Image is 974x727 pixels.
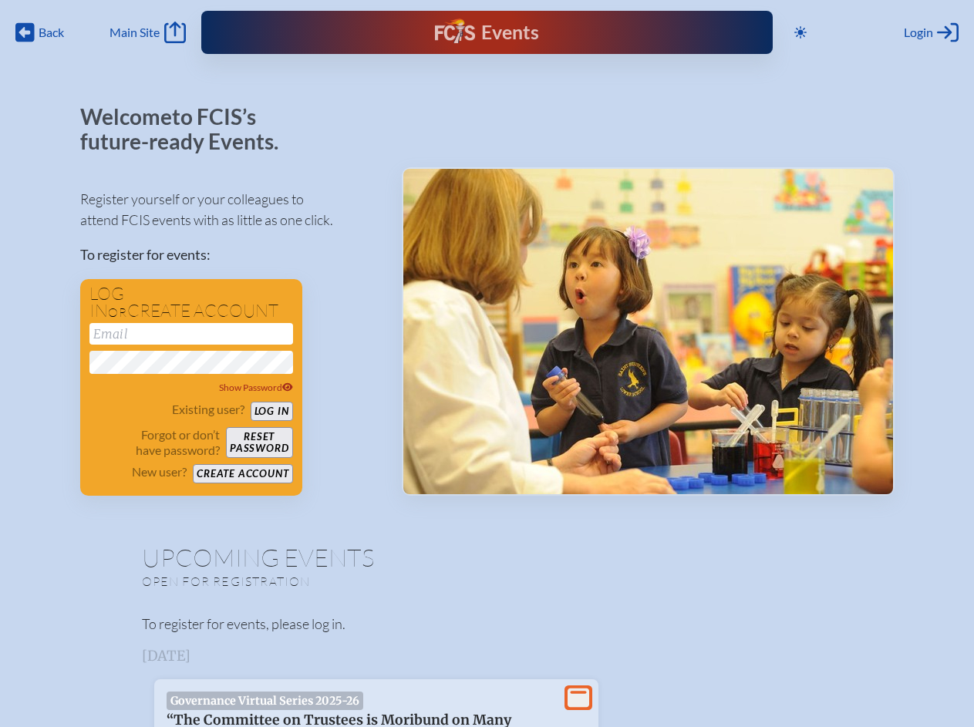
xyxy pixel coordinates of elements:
p: New user? [132,464,187,480]
h3: [DATE] [142,648,833,664]
h1: Log in create account [89,285,293,320]
p: To register for events: [80,244,377,265]
span: Back [39,25,64,40]
p: Existing user? [172,402,244,417]
button: Log in [251,402,293,421]
button: Create account [193,464,292,483]
img: Events [403,169,893,494]
input: Email [89,323,293,345]
p: Open for registration [142,574,549,589]
p: Welcome to FCIS’s future-ready Events. [80,105,296,153]
span: Login [904,25,933,40]
h1: Upcoming Events [142,545,833,570]
span: Main Site [110,25,160,40]
span: or [108,305,127,320]
div: FCIS Events — Future ready [369,19,605,46]
span: Governance Virtual Series 2025-26 [167,692,364,710]
button: Resetpassword [226,427,292,458]
p: Forgot or don’t have password? [89,427,221,458]
a: Main Site [110,22,185,43]
p: To register for events, please log in. [142,614,833,634]
span: Show Password [219,382,293,393]
p: Register yourself or your colleagues to attend FCIS events with as little as one click. [80,189,377,231]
